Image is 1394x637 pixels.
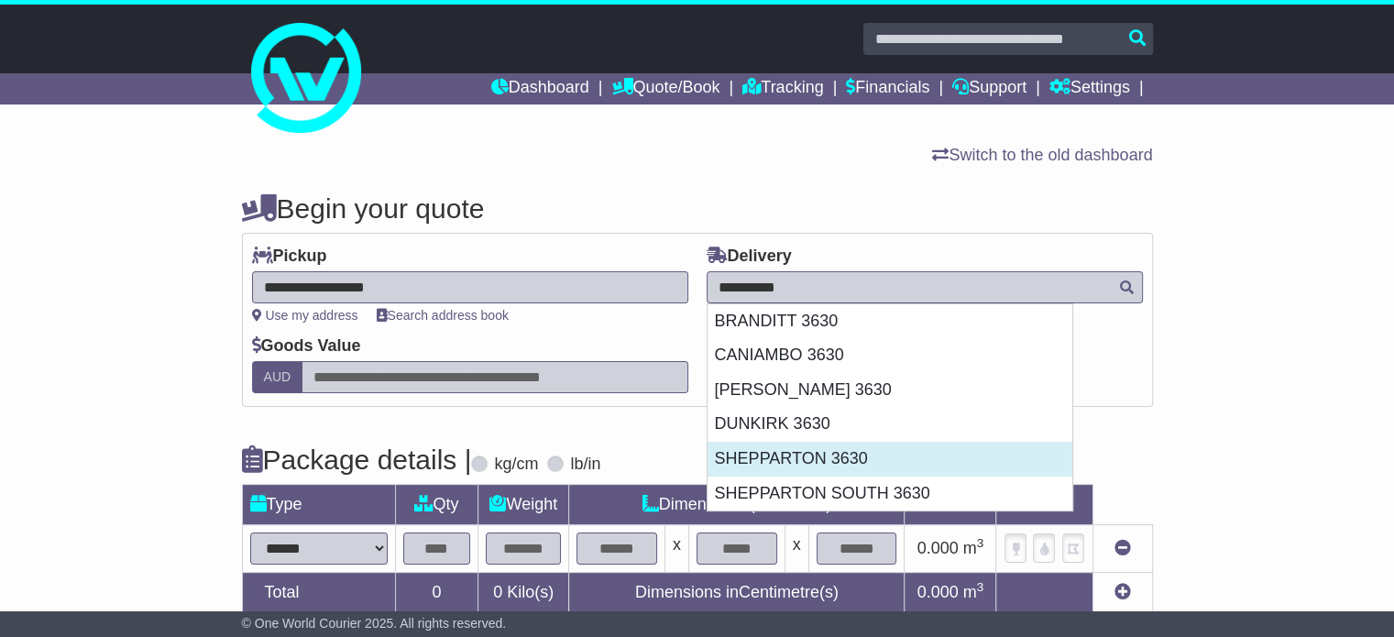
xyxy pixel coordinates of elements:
[707,271,1143,303] typeahead: Please provide city
[917,583,959,601] span: 0.000
[242,616,507,631] span: © One World Courier 2025. All rights reserved.
[846,73,929,104] a: Financials
[742,73,823,104] a: Tracking
[478,485,569,525] td: Weight
[1114,583,1131,601] a: Add new item
[242,445,472,475] h4: Package details |
[977,536,984,550] sup: 3
[708,304,1072,339] div: BRANDITT 3630
[611,73,719,104] a: Quote/Book
[785,525,808,573] td: x
[664,525,688,573] td: x
[963,539,984,557] span: m
[252,336,361,357] label: Goods Value
[708,477,1072,511] div: SHEPPARTON SOUTH 3630
[1114,539,1131,557] a: Remove this item
[377,308,509,323] a: Search address book
[708,373,1072,408] div: [PERSON_NAME] 3630
[242,485,395,525] td: Type
[242,193,1153,224] h4: Begin your quote
[252,247,327,267] label: Pickup
[708,338,1072,373] div: CANIAMBO 3630
[708,442,1072,477] div: SHEPPARTON 3630
[963,583,984,601] span: m
[977,580,984,594] sup: 3
[570,455,600,475] label: lb/in
[493,583,502,601] span: 0
[491,73,589,104] a: Dashboard
[917,539,959,557] span: 0.000
[569,485,905,525] td: Dimensions (L x W x H)
[478,573,569,613] td: Kilo(s)
[252,308,358,323] a: Use my address
[395,573,478,613] td: 0
[1049,73,1130,104] a: Settings
[395,485,478,525] td: Qty
[569,573,905,613] td: Dimensions in Centimetre(s)
[494,455,538,475] label: kg/cm
[707,247,792,267] label: Delivery
[242,573,395,613] td: Total
[932,146,1152,164] a: Switch to the old dashboard
[952,73,1026,104] a: Support
[708,407,1072,442] div: DUNKIRK 3630
[252,361,303,393] label: AUD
